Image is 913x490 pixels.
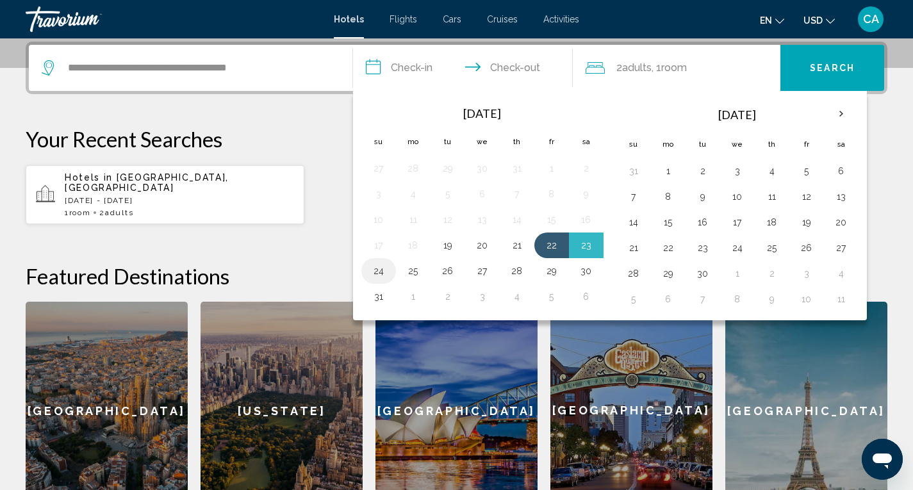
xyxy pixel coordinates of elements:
[368,159,389,177] button: Day 27
[693,239,713,257] button: Day 23
[658,239,679,257] button: Day 22
[658,162,679,180] button: Day 1
[760,15,772,26] span: en
[507,262,527,280] button: Day 28
[99,208,133,217] span: 2
[762,188,782,206] button: Day 11
[390,14,417,24] a: Flights
[403,185,424,203] button: Day 4
[693,290,713,308] button: Day 7
[105,208,133,217] span: Adults
[65,172,229,193] span: [GEOGRAPHIC_DATA], [GEOGRAPHIC_DATA]
[403,159,424,177] button: Day 28
[472,211,493,229] button: Day 13
[658,213,679,231] button: Day 15
[26,263,887,289] h2: Featured Destinations
[693,213,713,231] button: Day 16
[693,265,713,282] button: Day 30
[576,211,596,229] button: Day 16
[472,159,493,177] button: Day 30
[803,15,823,26] span: USD
[810,63,855,74] span: Search
[472,288,493,306] button: Day 3
[796,239,817,257] button: Day 26
[762,162,782,180] button: Day 4
[368,211,389,229] button: Day 10
[541,211,562,229] button: Day 15
[727,162,748,180] button: Day 3
[26,165,304,225] button: Hotels in [GEOGRAPHIC_DATA], [GEOGRAPHIC_DATA][DATE] - [DATE]1Room2Adults
[576,288,596,306] button: Day 6
[831,265,851,282] button: Day 4
[65,208,90,217] span: 1
[573,45,780,91] button: Travelers: 2 adults, 0 children
[438,185,458,203] button: Day 5
[658,265,679,282] button: Day 29
[438,288,458,306] button: Day 2
[65,196,294,205] p: [DATE] - [DATE]
[26,6,321,32] a: Travorium
[727,239,748,257] button: Day 24
[623,239,644,257] button: Day 21
[831,239,851,257] button: Day 27
[543,14,579,24] a: Activities
[368,185,389,203] button: Day 3
[507,288,527,306] button: Day 4
[623,213,644,231] button: Day 14
[29,45,884,91] div: Search widget
[727,290,748,308] button: Day 8
[622,61,652,74] span: Adults
[762,290,782,308] button: Day 9
[353,45,573,91] button: Check in and out dates
[472,262,493,280] button: Day 27
[796,213,817,231] button: Day 19
[693,162,713,180] button: Day 2
[368,236,389,254] button: Day 17
[69,208,91,217] span: Room
[727,188,748,206] button: Day 10
[403,288,424,306] button: Day 1
[403,236,424,254] button: Day 18
[623,188,644,206] button: Day 7
[727,213,748,231] button: Day 17
[65,172,113,183] span: Hotels in
[651,99,824,130] th: [DATE]
[661,61,687,74] span: Room
[507,236,527,254] button: Day 21
[334,14,364,24] a: Hotels
[803,11,835,29] button: Change currency
[396,99,569,127] th: [DATE]
[616,59,652,77] span: 2
[507,211,527,229] button: Day 14
[541,185,562,203] button: Day 8
[780,45,884,91] button: Search
[541,288,562,306] button: Day 5
[507,159,527,177] button: Day 31
[443,14,461,24] span: Cars
[438,211,458,229] button: Day 12
[862,439,903,480] iframe: Button to launch messaging window
[727,265,748,282] button: Day 1
[623,265,644,282] button: Day 28
[824,99,859,129] button: Next month
[576,185,596,203] button: Day 9
[438,159,458,177] button: Day 29
[796,162,817,180] button: Day 5
[576,159,596,177] button: Day 2
[541,262,562,280] button: Day 29
[623,162,644,180] button: Day 31
[831,162,851,180] button: Day 6
[831,290,851,308] button: Day 11
[487,14,518,24] a: Cruises
[438,262,458,280] button: Day 26
[26,126,887,152] p: Your Recent Searches
[658,188,679,206] button: Day 8
[368,262,389,280] button: Day 24
[368,288,389,306] button: Day 31
[762,265,782,282] button: Day 2
[472,185,493,203] button: Day 6
[403,211,424,229] button: Day 11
